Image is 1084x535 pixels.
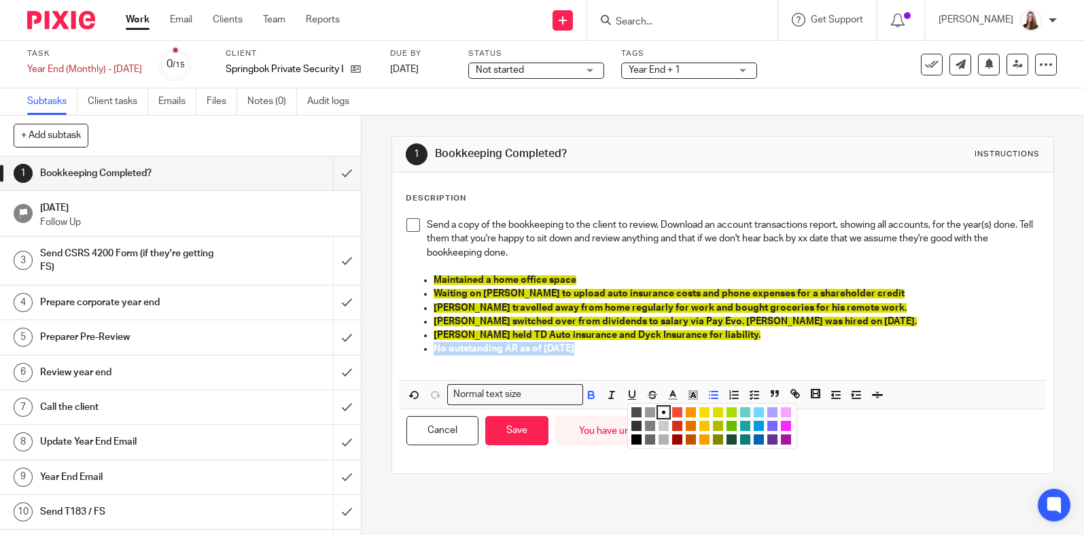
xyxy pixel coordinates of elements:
div: Search for option [447,384,583,405]
div: 3 [14,251,33,270]
li: color:#C45100 [686,434,696,445]
li: color:#F44E3B [672,407,682,417]
li: color:#B3B3B3 [659,434,669,445]
div: 0 [167,56,185,72]
li: color:#4D4D4D [631,407,642,417]
a: Files [207,88,237,115]
strong: No outstanding AR as of [DATE] [434,344,574,353]
label: Task [27,48,142,59]
h1: Prepare corporate year end [40,292,226,313]
h1: Bookkeeping Completed? [435,147,752,161]
p: [PERSON_NAME] [939,13,1013,27]
li: color:#B0BC00 [713,421,723,431]
a: Client tasks [88,88,148,115]
li: color:#FFFFFF [659,407,669,417]
li: color:#333333 [631,421,642,431]
li: color:#999999 [645,407,655,417]
li: color:#009CE0 [754,421,764,431]
label: Status [468,48,604,59]
div: 6 [14,363,33,382]
li: color:#68BC00 [727,421,737,431]
h1: Year End Email [40,467,226,487]
h1: Send T183 / FS [40,502,226,522]
li: color:#AEA1FF [767,407,777,417]
span: Get Support [811,15,863,24]
li: color:#68CCCA [740,407,750,417]
li: color:#AB149E [781,434,791,445]
div: 1 [406,143,427,165]
li: color:#FDA1FF [781,407,791,417]
div: Instructions [975,149,1040,160]
a: Email [170,13,192,27]
h1: Preparer Pre-Review [40,327,226,347]
div: Compact color picker [627,403,797,449]
h1: Update Year End Email [40,432,226,452]
div: 1 [14,164,33,183]
div: Year End (Monthly) - June 2025 [27,63,142,76]
button: Save [485,416,548,445]
input: Search for option [526,387,575,402]
li: color:#FE9200 [686,407,696,417]
label: Client [226,48,373,59]
li: color:#E27300 [686,421,696,431]
small: /15 [173,61,185,69]
li: color:#0062B1 [754,434,764,445]
li: color:#FCC400 [699,421,710,431]
img: Pixie [27,11,95,29]
div: 10 [14,502,33,521]
span: [PERSON_NAME] switched over from dividends to salary via Pay Evo. [PERSON_NAME] was hired on [DATE]. [434,317,917,326]
span: [DATE] [390,65,419,74]
a: Emails [158,88,196,115]
h1: Send CSRS 4200 Form (if they're getting FS) [40,243,226,278]
div: 5 [14,328,33,347]
li: color:#CCCCCC [659,421,669,431]
a: Work [126,13,150,27]
label: Tags [621,48,757,59]
div: 9 [14,468,33,487]
a: Reports [306,13,340,27]
h1: Bookkeeping Completed? [40,163,226,184]
li: color:#FCDC00 [699,407,710,417]
li: color:#194D33 [727,434,737,445]
span: Normal text size [451,387,525,402]
a: Team [263,13,285,27]
li: color:#808080 [645,421,655,431]
a: Clients [213,13,243,27]
a: Subtasks [27,88,77,115]
span: Year End + 1 [629,65,680,75]
div: 4 [14,293,33,312]
li: color:#000000 [631,434,642,445]
span: Maintained a home office space [434,275,576,285]
div: Year End (Monthly) - [DATE] [27,63,142,76]
span: Waiting on [PERSON_NAME] to upload auto insurance costs and phone expenses for a shareholder credit [434,289,905,298]
li: color:#653294 [767,434,777,445]
h1: Call the client [40,397,226,417]
span: Not started [476,65,524,75]
p: Send a copy of the bookkeeping to the client to review. Download an account transactions report, ... [427,218,1039,260]
li: color:#0C797D [740,434,750,445]
li: color:#808900 [713,434,723,445]
li: color:#73D8FF [754,407,764,417]
p: Springbok Private Security Inc. [226,63,344,76]
span: [PERSON_NAME] travelled away from home regularly for work and bought groceries for his remote work. [434,303,907,313]
li: color:#FA28FF [781,421,791,431]
li: color:#7B64FF [767,421,777,431]
a: Audit logs [307,88,360,115]
li: color:#16A5A5 [740,421,750,431]
a: Notes (0) [247,88,297,115]
div: 8 [14,432,33,451]
li: color:#DBDF00 [713,407,723,417]
h1: Review year end [40,362,226,383]
li: color:#FB9E00 [699,434,710,445]
h1: [DATE] [40,198,347,215]
img: Larissa-headshot-cropped.jpg [1020,10,1042,31]
label: Due by [390,48,451,59]
li: color:#A4DD00 [727,407,737,417]
p: Description [406,193,466,204]
li: color:#9F0500 [672,434,682,445]
button: Cancel [406,416,478,445]
div: You have unsaved changes [555,416,718,445]
span: [PERSON_NAME] held TD Auto insurance and Dyck Insurance for liability. [434,330,760,340]
button: + Add subtask [14,124,88,147]
p: Follow Up [40,215,347,229]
